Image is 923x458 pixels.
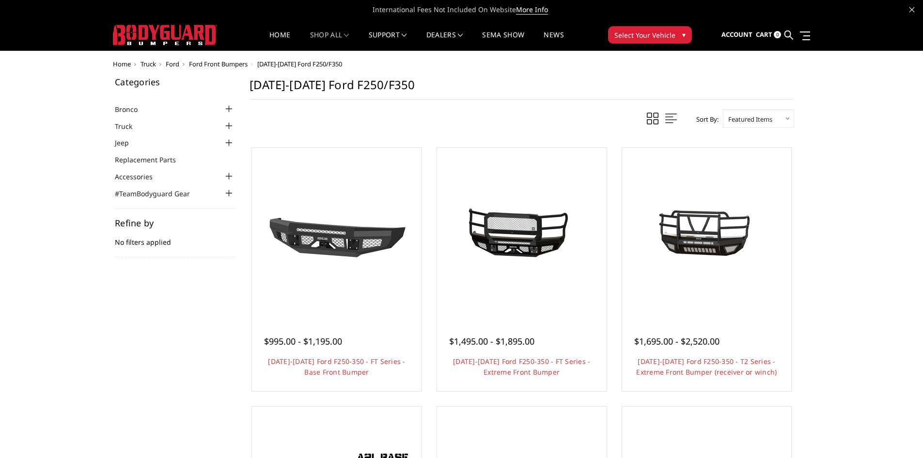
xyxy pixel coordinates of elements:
[691,112,719,126] label: Sort By:
[268,357,405,377] a: [DATE]-[DATE] Ford F250-350 - FT Series - Base Front Bumper
[115,155,188,165] a: Replacement Parts
[482,32,524,50] a: SEMA Show
[115,104,150,114] a: Bronco
[636,357,777,377] a: [DATE]-[DATE] Ford F250-350 - T2 Series - Extreme Front Bumper (receiver or winch)
[115,189,202,199] a: #TeamBodyguard Gear
[115,172,165,182] a: Accessories
[369,32,407,50] a: Support
[115,138,141,148] a: Jeep
[449,335,534,347] span: $1,495.00 - $1,895.00
[141,60,156,68] a: Truck
[113,25,217,45] img: BODYGUARD BUMPERS
[310,32,349,50] a: shop all
[756,22,781,48] a: Cart 0
[115,121,144,131] a: Truck
[453,357,590,377] a: [DATE]-[DATE] Ford F250-350 - FT Series - Extreme Front Bumper
[516,5,548,15] a: More Info
[774,31,781,38] span: 0
[682,30,686,40] span: ▾
[614,30,675,40] span: Select Your Vehicle
[115,219,235,257] div: No filters applied
[439,150,604,315] a: 2017-2022 Ford F250-350 - FT Series - Extreme Front Bumper 2017-2022 Ford F250-350 - FT Series - ...
[166,60,179,68] a: Ford
[250,78,794,100] h1: [DATE]-[DATE] Ford F250/F350
[115,219,235,227] h5: Refine by
[634,335,720,347] span: $1,695.00 - $2,520.00
[269,32,290,50] a: Home
[189,60,248,68] a: Ford Front Bumpers
[721,30,752,39] span: Account
[756,30,772,39] span: Cart
[721,22,752,48] a: Account
[625,150,789,315] a: 2017-2022 Ford F250-350 - T2 Series - Extreme Front Bumper (receiver or winch) 2017-2022 Ford F25...
[544,32,563,50] a: News
[426,32,463,50] a: Dealers
[115,78,235,86] h5: Categories
[264,335,342,347] span: $995.00 - $1,195.00
[257,60,342,68] span: [DATE]-[DATE] Ford F250/F350
[113,60,131,68] a: Home
[254,150,419,315] a: 2017-2022 Ford F250-350 - FT Series - Base Front Bumper
[608,26,692,44] button: Select Your Vehicle
[259,189,414,276] img: 2017-2022 Ford F250-350 - FT Series - Base Front Bumper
